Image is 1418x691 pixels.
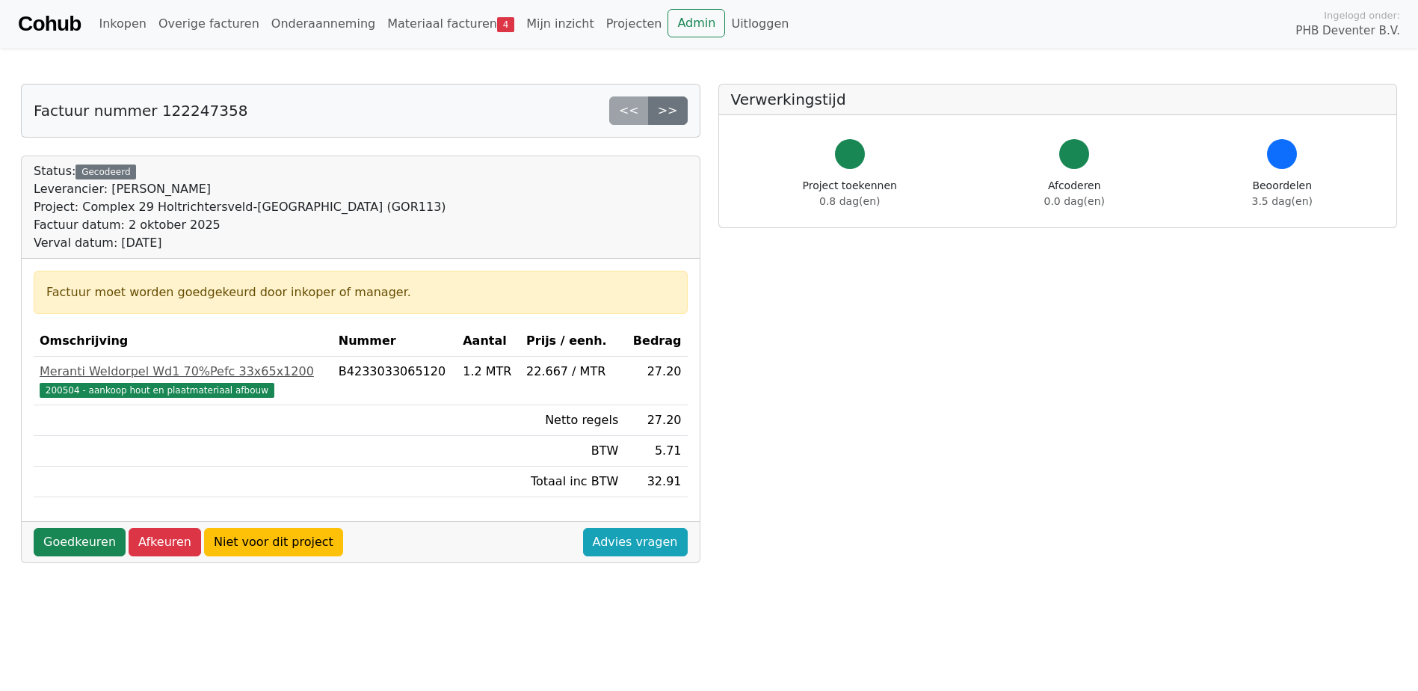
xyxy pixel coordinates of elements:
[46,283,675,301] div: Factuur moet worden goedgekeurd door inkoper of manager.
[520,467,624,497] td: Totaal inc BTW
[648,96,688,125] a: >>
[40,363,327,381] div: Meranti Weldorpel Wd1 70%Pefc 33x65x1200
[457,326,520,357] th: Aantal
[40,363,327,399] a: Meranti Weldorpel Wd1 70%Pefc 33x65x1200200504 - aankoop hout en plaatmateriaal afbouw
[1324,8,1400,22] span: Ingelogd onder:
[1044,178,1105,209] div: Afcoderen
[75,165,136,179] div: Gecodeerd
[40,383,274,398] span: 200504 - aankoop hout en plaatmateriaal afbouw
[463,363,514,381] div: 1.2 MTR
[152,9,265,39] a: Overige facturen
[624,467,687,497] td: 32.91
[520,9,600,39] a: Mijn inzicht
[1044,195,1105,207] span: 0.0 dag(en)
[668,9,725,37] a: Admin
[1252,195,1313,207] span: 3.5 dag(en)
[1295,22,1400,40] span: PHB Deventer B.V.
[34,198,446,216] div: Project: Complex 29 Holtrichtersveld-[GEOGRAPHIC_DATA] (GOR113)
[93,9,152,39] a: Inkopen
[333,326,457,357] th: Nummer
[34,528,126,556] a: Goedkeuren
[624,405,687,436] td: 27.20
[520,436,624,467] td: BTW
[725,9,795,39] a: Uitloggen
[204,528,343,556] a: Niet voor dit project
[520,405,624,436] td: Netto regels
[520,326,624,357] th: Prijs / eenh.
[731,90,1385,108] h5: Verwerkingstijd
[624,357,687,405] td: 27.20
[265,9,381,39] a: Onderaanneming
[34,234,446,252] div: Verval datum: [DATE]
[34,326,333,357] th: Omschrijving
[583,528,688,556] a: Advies vragen
[34,180,446,198] div: Leverancier: [PERSON_NAME]
[600,9,668,39] a: Projecten
[381,9,520,39] a: Materiaal facturen4
[34,162,446,252] div: Status:
[34,102,247,120] h5: Factuur nummer 122247358
[819,195,880,207] span: 0.8 dag(en)
[803,178,897,209] div: Project toekennen
[129,528,201,556] a: Afkeuren
[34,216,446,234] div: Factuur datum: 2 oktober 2025
[1252,178,1313,209] div: Beoordelen
[333,357,457,405] td: B4233033065120
[497,17,514,32] span: 4
[624,326,687,357] th: Bedrag
[526,363,618,381] div: 22.667 / MTR
[624,436,687,467] td: 5.71
[18,6,81,42] a: Cohub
